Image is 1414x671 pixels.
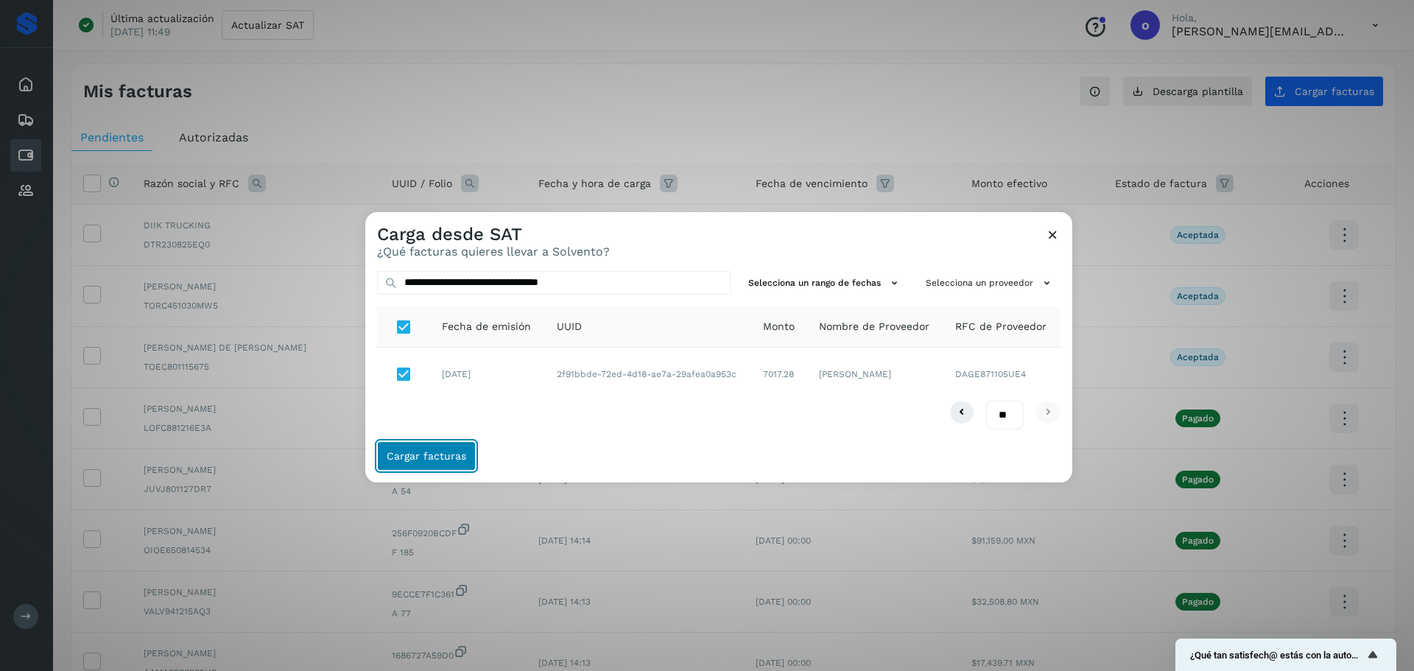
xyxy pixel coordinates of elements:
span: RFC de Proveedor [955,319,1047,334]
span: Fecha de emisión [442,319,531,334]
td: DAGE871105UE4 [943,348,1060,401]
span: UUID [557,319,582,334]
p: ¿Qué facturas quieres llevar a Solvento? [377,245,610,259]
span: Monto [763,319,795,334]
td: [PERSON_NAME] [807,348,943,401]
td: 2f91bbde-72ed-4d18-ae7a-29afea0a953c [545,348,752,401]
button: Selecciona un proveedor [920,271,1060,295]
span: ¿Qué tan satisfech@ estás con la autorización de tus facturas? [1190,650,1364,661]
button: Mostrar encuesta - ¿Qué tan satisfech@ estás con la autorización de tus facturas? [1190,646,1382,664]
td: 7017.28 [751,348,807,401]
button: Selecciona un rango de fechas [742,271,908,295]
h3: Carga desde SAT [377,224,610,245]
span: Nombre de Proveedor [819,319,929,334]
button: Cargar facturas [377,441,476,471]
span: Cargar facturas [387,451,466,461]
td: [DATE] [430,348,545,401]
